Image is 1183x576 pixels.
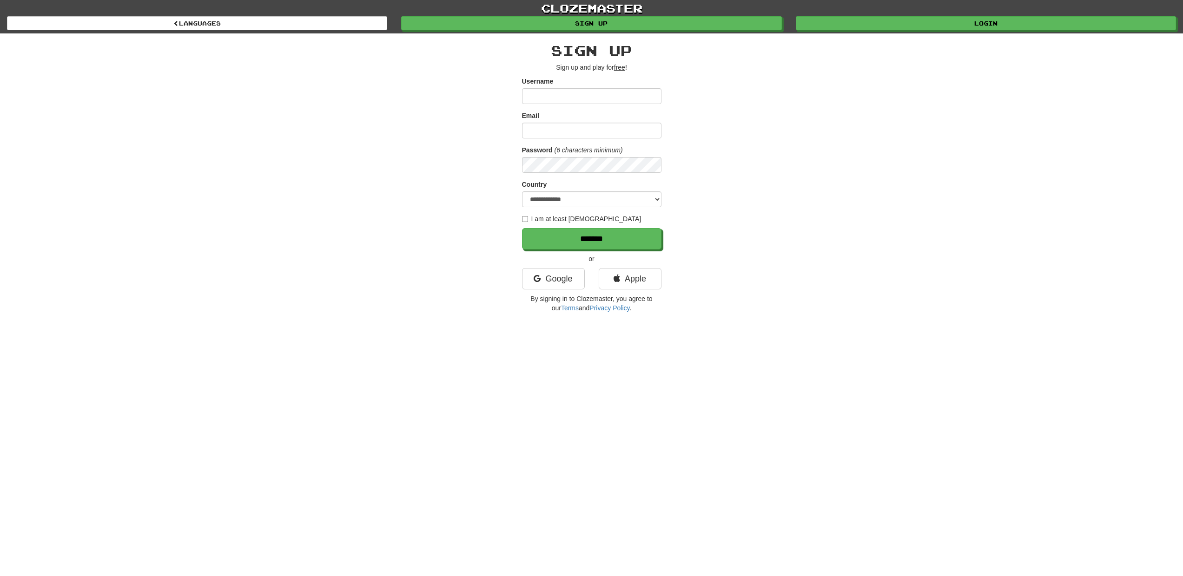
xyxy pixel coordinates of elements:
[522,268,585,289] a: Google
[555,146,623,154] em: (6 characters minimum)
[522,254,661,263] p: or
[522,111,539,120] label: Email
[522,294,661,313] p: By signing in to Clozemaster, you agree to our and .
[561,304,579,312] a: Terms
[522,180,547,189] label: Country
[522,77,554,86] label: Username
[522,63,661,72] p: Sign up and play for !
[522,216,528,222] input: I am at least [DEMOGRAPHIC_DATA]
[589,304,629,312] a: Privacy Policy
[522,43,661,58] h2: Sign up
[522,214,641,223] label: I am at least [DEMOGRAPHIC_DATA]
[614,64,625,71] u: free
[522,145,553,155] label: Password
[796,16,1176,30] a: Login
[7,16,387,30] a: Languages
[599,268,661,289] a: Apple
[401,16,781,30] a: Sign up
